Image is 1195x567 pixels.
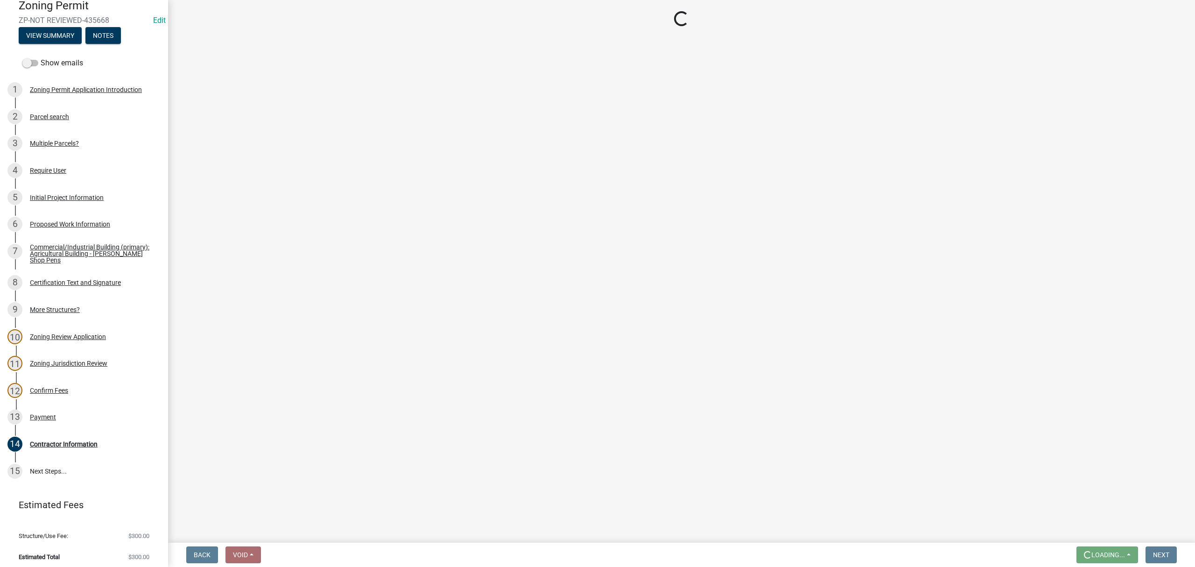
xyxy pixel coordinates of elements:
[85,33,121,40] wm-modal-confirm: Notes
[30,441,98,447] div: Contractor Information
[194,551,211,559] span: Back
[225,546,261,563] button: Void
[30,306,80,313] div: More Structures?
[7,82,22,97] div: 1
[30,86,142,93] div: Zoning Permit Application Introduction
[30,360,107,367] div: Zoning Jurisdiction Review
[1091,551,1125,559] span: Loading...
[233,551,248,559] span: Void
[7,410,22,425] div: 13
[19,33,82,40] wm-modal-confirm: Summary
[85,27,121,44] button: Notes
[1146,546,1177,563] button: Next
[30,279,121,286] div: Certification Text and Signature
[153,16,166,25] a: Edit
[30,387,68,394] div: Confirm Fees
[7,163,22,178] div: 4
[1076,546,1138,563] button: Loading...
[30,194,104,201] div: Initial Project Information
[7,496,153,514] a: Estimated Fees
[19,533,68,539] span: Structure/Use Fee:
[7,464,22,479] div: 15
[7,329,22,344] div: 10
[30,244,153,263] div: Commercial/Industrial Building (primary): Agricultural Building - [PERSON_NAME] Shop Pens
[30,221,110,227] div: Proposed Work Information
[30,333,106,340] div: Zoning Review Application
[7,136,22,151] div: 3
[7,302,22,317] div: 9
[7,190,22,205] div: 5
[30,113,69,120] div: Parcel search
[30,167,66,174] div: Require User
[7,217,22,232] div: 6
[7,244,22,259] div: 7
[186,546,218,563] button: Back
[7,356,22,371] div: 11
[1153,551,1169,559] span: Next
[30,414,56,420] div: Payment
[22,57,83,69] label: Show emails
[19,554,60,560] span: Estimated Total
[128,533,149,539] span: $300.00
[7,383,22,398] div: 12
[19,16,149,25] span: ZP-NOT REVIEWED-435668
[19,27,82,44] button: View Summary
[7,109,22,124] div: 2
[7,437,22,452] div: 14
[128,554,149,560] span: $300.00
[153,16,166,25] wm-modal-confirm: Edit Application Number
[7,275,22,290] div: 8
[30,140,79,147] div: Multiple Parcels?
